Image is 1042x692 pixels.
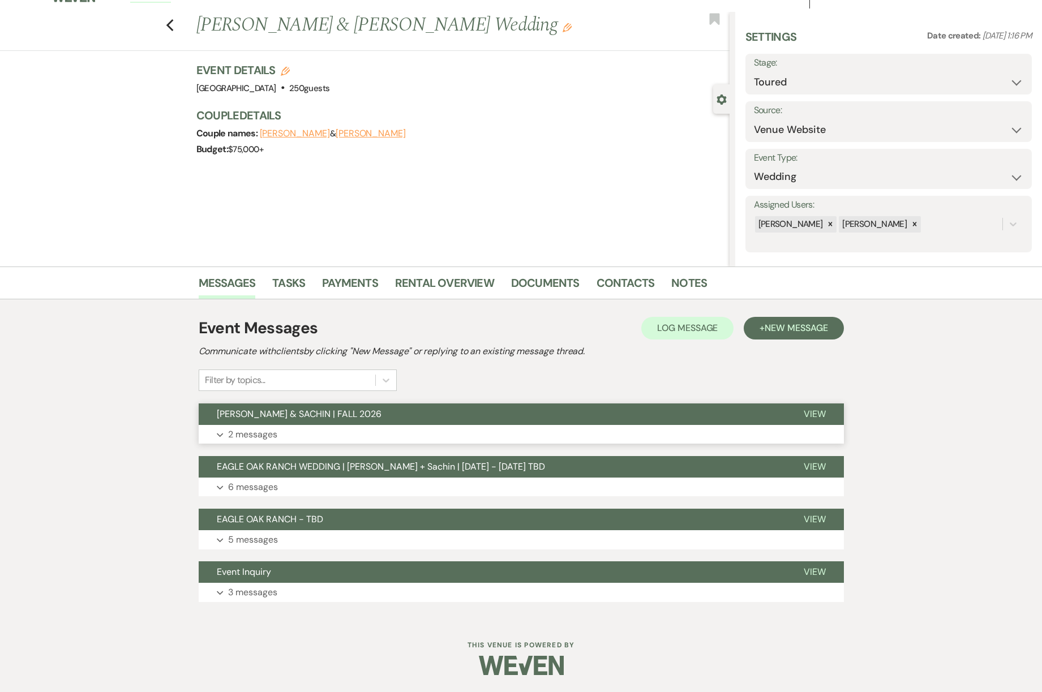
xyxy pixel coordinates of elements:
[765,322,827,334] span: New Message
[927,30,983,41] span: Date created:
[260,129,330,138] button: [PERSON_NAME]
[717,93,727,104] button: Close lead details
[983,30,1032,41] span: [DATE] 1:16 PM
[196,127,260,139] span: Couple names:
[563,22,572,32] button: Edit
[641,317,734,339] button: Log Message
[839,216,908,233] div: [PERSON_NAME]
[217,461,545,472] span: EAGLE OAK RANCH WEDDING | [PERSON_NAME] + Sachin | [DATE] - [DATE] TBD
[786,561,844,583] button: View
[199,478,844,497] button: 6 messages
[786,456,844,478] button: View
[671,274,707,299] a: Notes
[199,316,318,340] h1: Event Messages
[804,566,826,578] span: View
[196,143,229,155] span: Budget:
[196,108,718,123] h3: Couple Details
[199,530,844,549] button: 5 messages
[804,461,826,472] span: View
[196,62,330,78] h3: Event Details
[754,197,1023,213] label: Assigned Users:
[744,317,843,339] button: +New Message
[228,532,278,547] p: 5 messages
[196,12,619,39] h1: [PERSON_NAME] & [PERSON_NAME] Wedding
[196,83,276,94] span: [GEOGRAPHIC_DATA]
[217,408,381,420] span: [PERSON_NAME] & SACHIN | FALL 2026
[199,345,844,358] h2: Communicate with clients by clicking "New Message" or replying to an existing message thread.
[272,274,305,299] a: Tasks
[745,29,797,54] h3: Settings
[289,83,329,94] span: 250 guests
[804,513,826,525] span: View
[804,408,826,420] span: View
[217,513,323,525] span: EAGLE OAK RANCH - TBD
[395,274,494,299] a: Rental Overview
[199,425,844,444] button: 2 messages
[336,129,406,138] button: [PERSON_NAME]
[511,274,580,299] a: Documents
[755,216,825,233] div: [PERSON_NAME]
[199,509,786,530] button: EAGLE OAK RANCH - TBD
[479,646,564,685] img: Weven Logo
[199,274,256,299] a: Messages
[754,150,1023,166] label: Event Type:
[260,128,406,139] span: &
[199,561,786,583] button: Event Inquiry
[786,509,844,530] button: View
[228,427,277,442] p: 2 messages
[786,403,844,425] button: View
[754,102,1023,119] label: Source:
[205,373,265,387] div: Filter by topics...
[199,403,786,425] button: [PERSON_NAME] & SACHIN | FALL 2026
[754,55,1023,71] label: Stage:
[228,585,277,600] p: 3 messages
[657,322,718,334] span: Log Message
[322,274,378,299] a: Payments
[217,566,271,578] span: Event Inquiry
[199,583,844,602] button: 3 messages
[199,456,786,478] button: EAGLE OAK RANCH WEDDING | [PERSON_NAME] + Sachin | [DATE] - [DATE] TBD
[228,480,278,495] p: 6 messages
[597,274,655,299] a: Contacts
[228,144,263,155] span: $75,000+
